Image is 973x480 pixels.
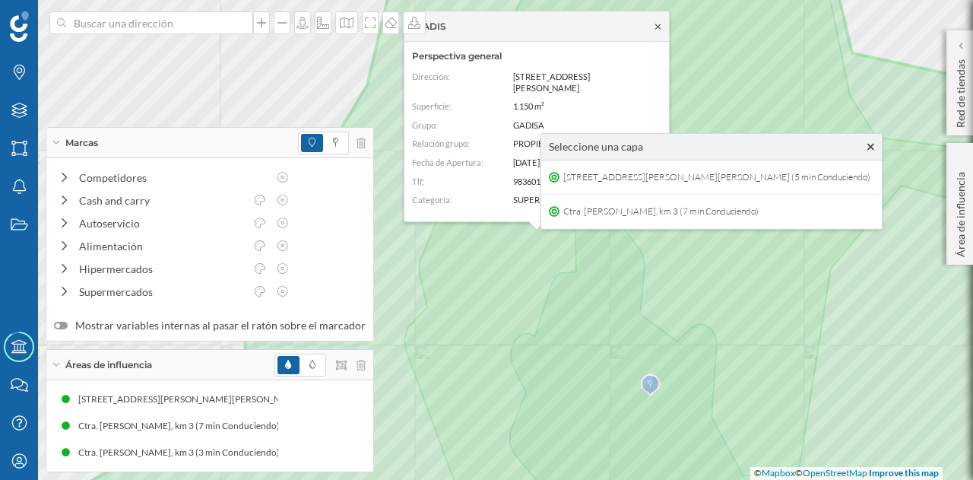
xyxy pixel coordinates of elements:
[412,139,470,149] span: Relación grupo:
[513,157,540,167] span: [DATE]
[412,195,452,205] span: Categoría:
[953,166,968,257] p: Área de influencia
[78,445,287,460] div: Ctra. [PERSON_NAME], km 3 (3 min Conduciendo)
[513,195,583,205] span: SUPERMERCADO
[65,136,98,150] span: Marcas
[513,139,562,149] span: PROPIEDAD
[79,284,245,300] div: Supermercados
[10,11,29,42] img: Geoblink Logo
[79,192,245,208] div: Cash and carry
[549,139,643,154] span: Seleccione una capa
[79,170,268,186] div: Competidores
[513,101,544,111] span: 1.150 m²
[79,215,245,231] div: Autoservicio
[869,467,939,478] a: Improve this map
[78,418,287,434] div: Ctra. [PERSON_NAME], km 3 (7 min Conduciendo)
[412,101,452,111] span: Superficie:
[559,200,762,223] span: Ctra. [PERSON_NAME], km 3 (7 min Conduciendo)
[416,20,446,33] span: GADIS
[65,358,152,372] span: Áreas de influencia
[953,53,968,128] p: Red de tiendas
[412,157,483,167] span: Fecha de Apertura:
[412,49,661,63] h6: Perspectiva general
[30,11,84,24] span: Soporte
[513,176,554,186] span: 983601013
[750,467,943,480] div: © ©
[762,467,795,478] a: Mapbox
[513,120,544,130] span: GADISA
[54,318,366,333] label: Mostrar variables internas al pasar el ratón sobre el marcador
[412,72,450,81] span: Dirección:
[412,120,438,130] span: Grupo:
[559,166,874,189] span: [STREET_ADDRESS][PERSON_NAME][PERSON_NAME] (5 min Conduciendo)
[74,392,393,407] div: [STREET_ADDRESS][PERSON_NAME][PERSON_NAME] (5 min Conduciendo)
[79,261,245,277] div: Hipermercados
[513,72,590,93] span: [STREET_ADDRESS][PERSON_NAME]
[803,467,867,478] a: OpenStreetMap
[412,176,425,186] span: Tlf:
[79,238,245,254] div: Alimentación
